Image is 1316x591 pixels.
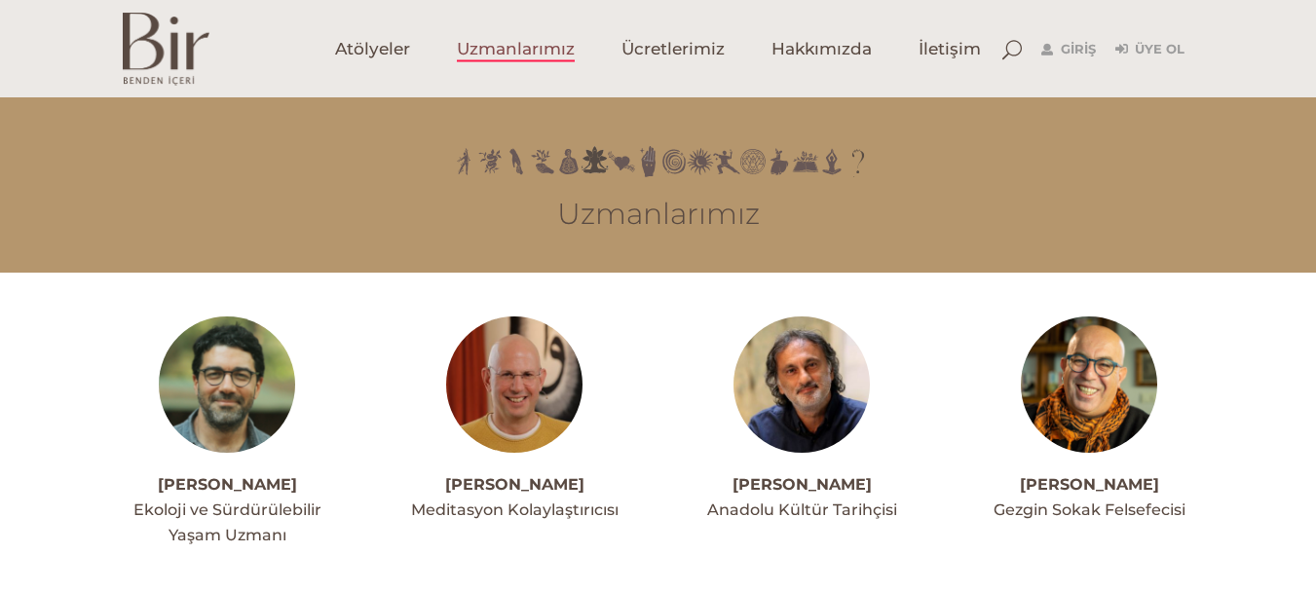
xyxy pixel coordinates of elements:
[445,475,584,494] a: [PERSON_NAME]
[446,316,583,453] img: meditasyon-ahmet-1-300x300.jpg
[1021,316,1157,453] img: alinakiprofil--300x300.jpg
[733,316,870,453] img: Ali_Canip_Olgunlu_003_copy-300x300.jpg
[621,38,725,60] span: Ücretlerimiz
[457,38,575,60] span: Uzmanlarımız
[733,475,872,494] a: [PERSON_NAME]
[771,38,872,60] span: Hakkımızda
[335,38,410,60] span: Atölyeler
[919,38,981,60] span: İletişim
[1020,475,1159,494] a: [PERSON_NAME]
[159,316,295,453] img: ahmetacarprofil--300x300.jpg
[1041,38,1096,61] a: Giriş
[1115,38,1184,61] a: Üye Ol
[707,500,897,519] span: Anadolu Kültür Tarihçisi
[133,500,321,544] span: Ekoloji ve Sürdürülebilir Yaşam Uzmanı
[123,197,1194,232] h3: Uzmanlarımız
[411,500,619,519] span: Meditasyon Kolaylaştırıcısı
[994,500,1185,519] span: Gezgin Sokak Felsefecisi
[158,475,297,494] a: [PERSON_NAME]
